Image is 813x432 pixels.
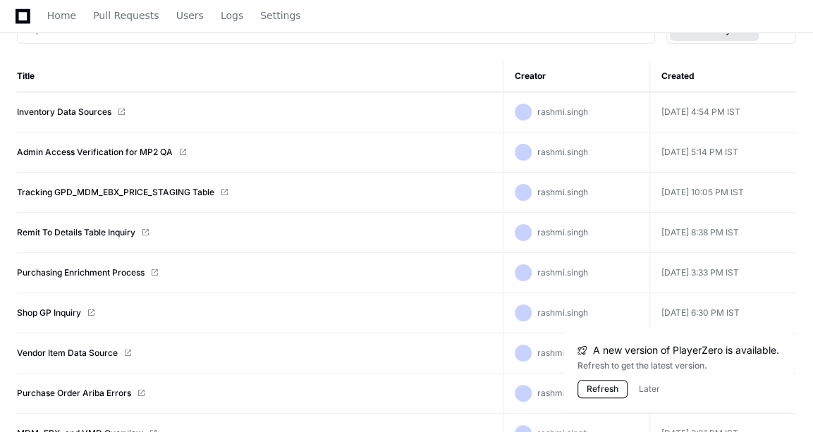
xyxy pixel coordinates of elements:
[537,388,588,398] span: rashmi.singh
[176,11,204,20] span: Users
[577,380,628,398] button: Refresh
[593,343,779,357] span: A new version of PlayerZero is available.
[537,227,588,237] span: rashmi.singh
[503,61,649,92] th: Creator
[649,173,796,213] td: [DATE] 10:05 PM IST
[649,132,796,173] td: [DATE] 5:14 PM IST
[537,267,588,278] span: rashmi.singh
[17,347,118,359] a: Vendor Item Data Source
[649,61,796,92] th: Created
[17,106,111,118] a: Inventory Data Sources
[17,147,173,158] a: Admin Access Verification for MP2 QA
[537,187,588,197] span: rashmi.singh
[649,253,796,293] td: [DATE] 3:33 PM IST
[17,307,81,319] a: Shop GP Inquiry
[537,147,588,157] span: rashmi.singh
[17,61,503,92] th: Title
[649,213,796,253] td: [DATE] 8:38 PM IST
[537,106,588,117] span: rashmi.singh
[17,187,214,198] a: Tracking GPD_MDM_EBX_PRICE_STAGING Table
[537,307,588,318] span: rashmi.singh
[47,11,76,20] span: Home
[17,227,135,238] a: Remit To Details Table Inquiry
[260,11,300,20] span: Settings
[639,383,660,395] button: Later
[221,11,243,20] span: Logs
[649,92,796,132] td: [DATE] 4:54 PM IST
[537,347,588,358] span: rashmi.singh
[17,388,131,399] a: Purchase Order Ariba Errors
[93,11,159,20] span: Pull Requests
[577,360,779,371] div: Refresh to get the latest version.
[649,293,796,333] td: [DATE] 6:30 PM IST
[17,267,145,278] a: Purchasing Enrichment Process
